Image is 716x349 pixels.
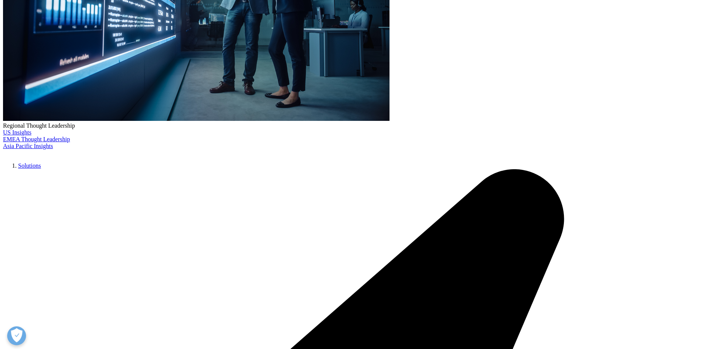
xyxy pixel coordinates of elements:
[3,143,53,149] a: Asia Pacific Insights
[3,136,70,142] a: EMEA Thought Leadership
[3,122,713,129] div: Regional Thought Leadership
[7,326,26,345] button: 優先設定センターを開く
[18,162,41,169] a: Solutions
[3,129,31,136] a: US Insights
